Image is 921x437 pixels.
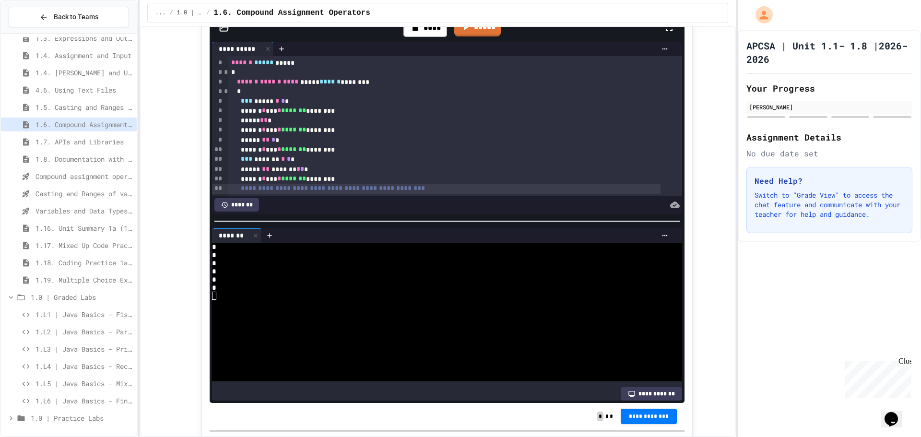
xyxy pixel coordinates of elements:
[35,33,133,43] span: 1.3. Expressions and Output [New]
[841,357,911,398] iframe: chat widget
[206,9,210,17] span: /
[881,399,911,427] iframe: chat widget
[755,175,904,187] h3: Need Help?
[35,85,133,95] span: 4.6. Using Text Files
[35,344,133,354] span: 1.L3 | Java Basics - Printing Code Lab
[35,102,133,112] span: 1.5. Casting and Ranges of Values
[35,275,133,285] span: 1.19. Multiple Choice Exercises for Unit 1a (1.1-1.6)
[31,413,133,423] span: 1.0 | Practice Labs
[35,189,133,199] span: Casting and Ranges of variables - Quiz
[177,9,203,17] span: 1.0 | Lessons and Notes
[9,7,129,27] button: Back to Teams
[746,82,912,95] h2: Your Progress
[35,171,133,181] span: Compound assignment operators - Quiz
[35,258,133,268] span: 1.18. Coding Practice 1a (1.1-1.6)
[31,292,133,302] span: 1.0 | Graded Labs
[4,4,66,61] div: Chat with us now!Close
[746,130,912,144] h2: Assignment Details
[35,154,133,164] span: 1.8. Documentation with Comments and Preconditions
[213,7,370,19] span: 1.6. Compound Assignment Operators
[35,50,133,60] span: 1.4. Assignment and Input
[35,119,133,130] span: 1.6. Compound Assignment Operators
[755,190,904,219] p: Switch to "Grade View" to access the chat feature and communicate with your teacher for help and ...
[35,396,133,406] span: 1.L6 | Java Basics - Final Calculator Lab
[35,68,133,78] span: 1.4. [PERSON_NAME] and User Input
[749,103,909,111] div: [PERSON_NAME]
[35,137,133,147] span: 1.7. APIs and Libraries
[746,148,912,159] div: No due date set
[35,378,133,389] span: 1.L5 | Java Basics - Mixed Number Lab
[54,12,98,22] span: Back to Teams
[35,327,133,337] span: 1.L2 | Java Basics - Paragraphs Lab
[35,309,133,319] span: 1.L1 | Java Basics - Fish Lab
[35,361,133,371] span: 1.L4 | Java Basics - Rectangle Lab
[35,223,133,233] span: 1.16. Unit Summary 1a (1.1-1.6)
[35,240,133,250] span: 1.17. Mixed Up Code Practice 1.1-1.6
[35,206,133,216] span: Variables and Data Types - Quiz
[169,9,173,17] span: /
[746,39,912,66] h1: APCSA | Unit 1.1- 1.8 |2026-2026
[155,9,166,17] span: ...
[745,4,775,26] div: My Account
